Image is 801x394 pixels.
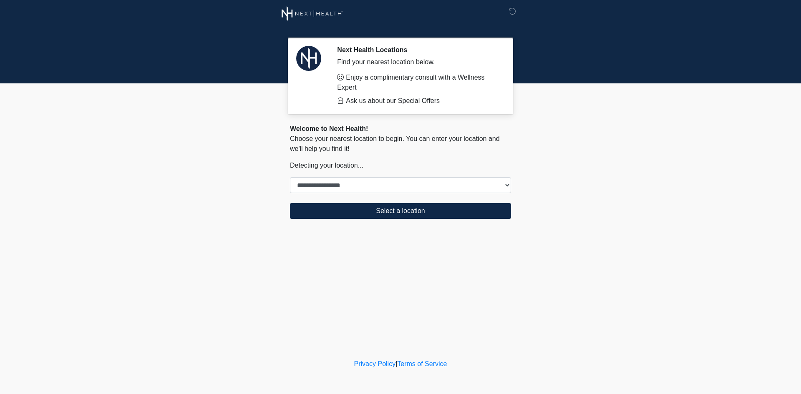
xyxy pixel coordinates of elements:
div: Welcome to Next Health! [290,124,511,134]
img: Next Health Wellness Logo [282,6,343,21]
a: Privacy Policy [354,360,396,367]
a: | [395,360,397,367]
span: Detecting your location... [290,162,363,169]
h2: Next Health Locations [337,46,499,54]
span: Choose your nearest location to begin. You can enter your location and we'll help you find it! [290,135,500,152]
li: Enjoy a complimentary consult with a Wellness Expert [337,73,499,93]
li: Ask us about our Special Offers [337,96,499,106]
button: Select a location [290,203,511,219]
img: Agent Avatar [296,46,321,71]
a: Terms of Service [397,360,447,367]
div: Find your nearest location below. [337,57,499,67]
